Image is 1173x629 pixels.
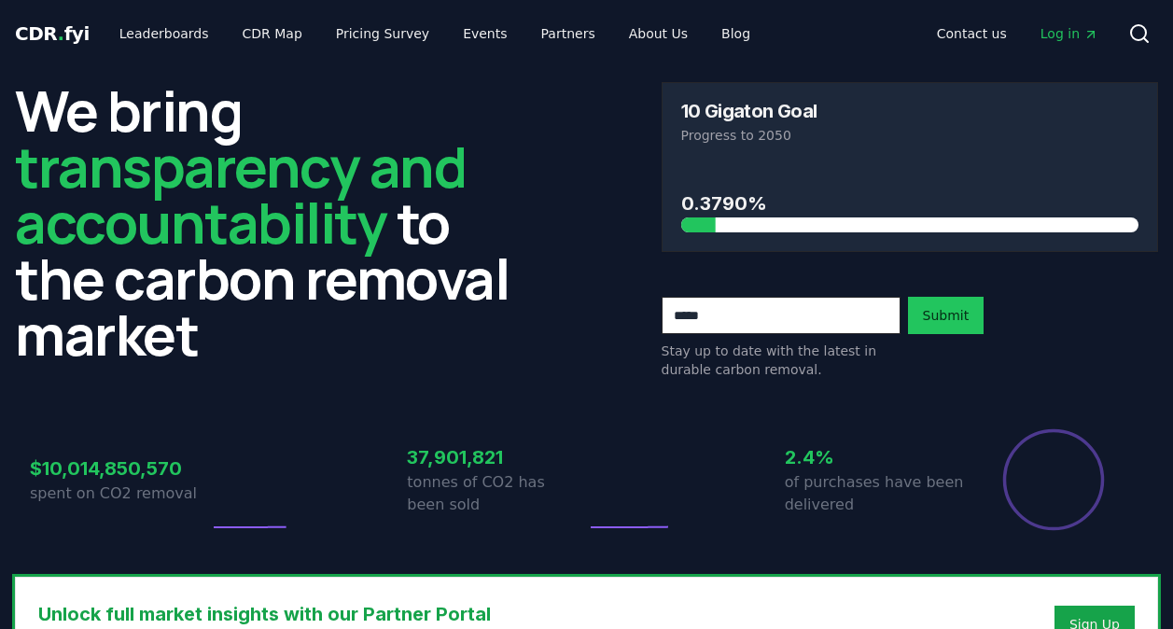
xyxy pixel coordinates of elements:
p: Progress to 2050 [681,126,1139,145]
nav: Main [922,17,1113,50]
a: Events [448,17,522,50]
p: spent on CO2 removal [30,482,209,505]
a: Blog [706,17,765,50]
p: of purchases have been delivered [785,471,964,516]
h3: 0.3790% [681,189,1139,217]
h3: 10 Gigaton Goal [681,102,817,120]
p: tonnes of CO2 has been sold [407,471,586,516]
a: CDR.fyi [15,21,90,47]
span: . [58,22,64,45]
a: Leaderboards [105,17,224,50]
a: Contact us [922,17,1022,50]
button: Submit [908,297,984,334]
a: Log in [1026,17,1113,50]
h3: 2.4% [785,443,964,471]
a: About Us [614,17,703,50]
span: Log in [1040,24,1098,43]
h3: 37,901,821 [407,443,586,471]
h2: We bring to the carbon removal market [15,82,512,362]
h3: Unlock full market insights with our Partner Portal [38,600,851,628]
p: Stay up to date with the latest in durable carbon removal. [662,342,901,379]
a: Pricing Survey [321,17,444,50]
h3: $10,014,850,570 [30,454,209,482]
span: CDR fyi [15,22,90,45]
a: Partners [526,17,610,50]
span: transparency and accountability [15,128,466,260]
a: CDR Map [228,17,317,50]
div: Percentage of sales delivered [1001,427,1106,532]
nav: Main [105,17,765,50]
